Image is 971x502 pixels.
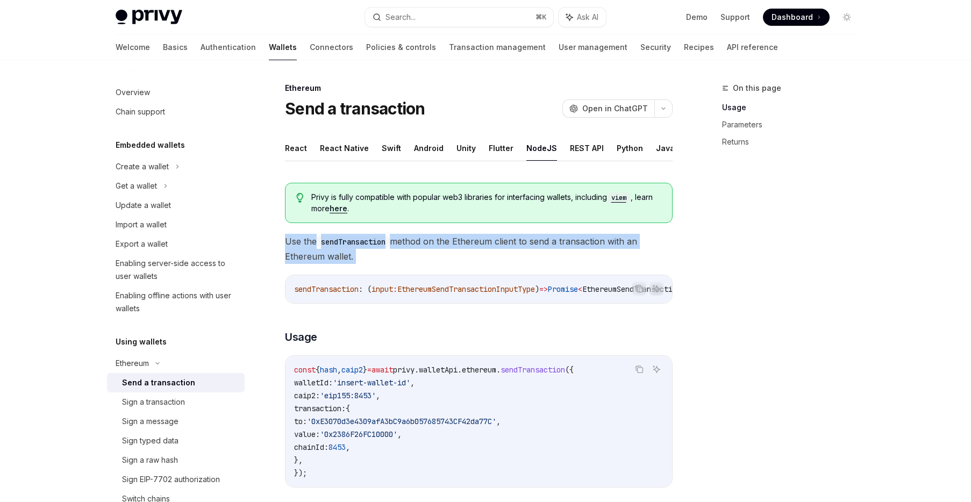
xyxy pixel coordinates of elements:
[489,135,513,161] button: Flutter
[570,135,604,161] button: REST API
[107,470,245,489] a: Sign EIP-7702 authorization
[122,415,179,428] div: Sign a message
[294,391,320,400] span: caip2:
[684,34,714,60] a: Recipes
[367,365,372,375] span: =
[107,286,245,318] a: Enabling offline actions with user wallets
[720,12,750,23] a: Support
[294,417,307,426] span: to:
[582,103,648,114] span: Open in ChatGPT
[458,365,462,375] span: .
[496,365,501,375] span: .
[329,442,346,452] span: 8453
[763,9,830,26] a: Dashboard
[107,215,245,234] a: Import a wallet
[107,234,245,254] a: Export a wallet
[294,404,346,413] span: transaction:
[365,8,553,27] button: Search...⌘K
[582,284,733,294] span: EthereumSendTransactionResponseType
[285,83,673,94] div: Ethereum
[397,429,402,439] span: ,
[385,11,416,24] div: Search...
[163,34,188,60] a: Basics
[107,431,245,450] a: Sign typed data
[341,365,363,375] span: caip2
[539,284,548,294] span: =>
[337,365,341,375] span: ,
[632,362,646,376] button: Copy the contents from the code block
[632,282,646,296] button: Copy the contents from the code block
[307,417,496,426] span: '0xE3070d3e4309afA3bC9a6b057685743CF42da77C'
[526,135,557,161] button: NodeJS
[320,429,397,439] span: '0x2386F26FC10000'
[366,34,436,60] a: Policies & controls
[294,455,303,465] span: },
[565,365,574,375] span: ({
[722,116,864,133] a: Parameters
[838,9,855,26] button: Toggle dark mode
[501,365,565,375] span: sendTransaction
[116,139,185,152] h5: Embedded wallets
[617,135,643,161] button: Python
[607,192,631,203] code: viem
[333,378,410,388] span: 'insert-wallet-id'
[686,12,708,23] a: Demo
[607,192,631,202] a: viem
[559,8,606,27] button: Ask AI
[116,257,238,283] div: Enabling server-side access to user wallets
[330,204,347,213] a: here
[116,10,182,25] img: light logo
[116,357,149,370] div: Ethereum
[122,473,220,486] div: Sign EIP-7702 authorization
[372,365,393,375] span: await
[733,82,781,95] span: On this page
[285,329,317,345] span: Usage
[536,13,547,21] span: ⌘ K
[449,34,546,60] a: Transaction management
[116,160,169,173] div: Create a wallet
[201,34,256,60] a: Authentication
[116,86,150,99] div: Overview
[107,373,245,392] a: Send a transaction
[107,196,245,215] a: Update a wallet
[294,429,320,439] span: value:
[285,234,673,264] span: Use the method on the Ethereum client to send a transaction with an Ethereum wallet.
[577,12,598,23] span: Ask AI
[320,365,337,375] span: hash
[116,180,157,192] div: Get a wallet
[317,236,390,248] code: sendTransaction
[656,135,675,161] button: Java
[116,218,167,231] div: Import a wallet
[294,442,329,452] span: chainId:
[359,284,372,294] span: : (
[320,135,369,161] button: React Native
[410,378,415,388] span: ,
[294,284,359,294] span: sendTransaction
[107,412,245,431] a: Sign a message
[393,365,415,375] span: privy
[269,34,297,60] a: Wallets
[363,365,367,375] span: }
[559,34,627,60] a: User management
[722,133,864,150] a: Returns
[107,450,245,470] a: Sign a raw hash
[462,365,496,375] span: ethereum
[122,376,195,389] div: Send a transaction
[116,105,165,118] div: Chain support
[496,417,501,426] span: ,
[311,192,661,214] span: Privy is fully compatible with popular web3 libraries for interfacing wallets, including , learn ...
[722,99,864,116] a: Usage
[294,468,307,478] span: });
[393,284,397,294] span: :
[285,135,307,161] button: React
[116,199,171,212] div: Update a wallet
[107,83,245,102] a: Overview
[535,284,539,294] span: )
[107,102,245,121] a: Chain support
[562,99,654,118] button: Open in ChatGPT
[107,392,245,412] a: Sign a transaction
[456,135,476,161] button: Unity
[294,378,333,388] span: walletId:
[116,34,150,60] a: Welcome
[727,34,778,60] a: API reference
